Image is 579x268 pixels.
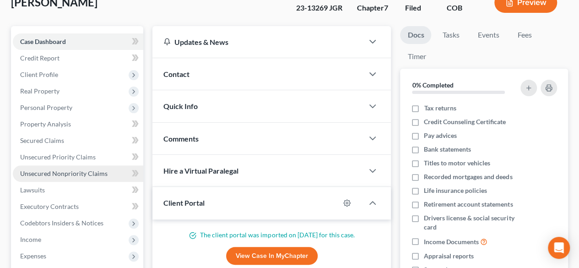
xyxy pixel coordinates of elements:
span: Appraisal reports [424,252,474,261]
a: Property Analysis [13,116,143,132]
a: Docs [400,26,431,44]
div: Filed [405,3,432,13]
div: Open Intercom Messenger [548,237,570,259]
span: Real Property [20,87,60,95]
p: The client portal was imported on [DATE] for this case. [163,230,380,240]
span: Quick Info [163,102,198,110]
span: Codebtors Insiders & Notices [20,219,103,227]
span: Unsecured Nonpriority Claims [20,170,108,177]
span: Credit Counseling Certificate [424,117,506,126]
span: Recorded mortgages and deeds [424,172,512,181]
span: Personal Property [20,104,72,111]
span: Case Dashboard [20,38,66,45]
a: Events [470,26,506,44]
a: Unsecured Priority Claims [13,149,143,165]
span: Income Documents [424,237,479,246]
span: Retirement account statements [424,200,513,209]
span: 7 [384,3,388,12]
a: Tasks [435,26,466,44]
a: Executory Contracts [13,198,143,215]
span: Titles to motor vehicles [424,159,490,168]
span: Income [20,235,41,243]
span: Expenses [20,252,46,260]
span: Comments [163,134,199,143]
a: Unsecured Nonpriority Claims [13,165,143,182]
a: Lawsuits [13,182,143,198]
a: Secured Claims [13,132,143,149]
span: Property Analysis [20,120,71,128]
a: Timer [400,48,433,66]
a: Fees [510,26,539,44]
span: Lawsuits [20,186,45,194]
span: Client Profile [20,71,58,78]
div: COB [447,3,480,13]
strong: 0% Completed [412,81,453,89]
span: Credit Report [20,54,60,62]
span: Drivers license & social security card [424,213,518,232]
div: 23-13269 JGR [296,3,342,13]
span: Executory Contracts [20,202,79,210]
span: Secured Claims [20,137,64,144]
span: Tax returns [424,104,456,113]
div: Chapter [357,3,390,13]
a: Credit Report [13,50,143,66]
span: Life insurance policies [424,186,487,195]
span: Pay advices [424,131,457,140]
span: Client Portal [163,198,205,207]
span: Hire a Virtual Paralegal [163,166,238,175]
a: View Case in MyChapter [226,247,318,265]
div: Updates & News [163,37,352,47]
span: Contact [163,70,189,78]
span: Bank statements [424,145,471,154]
a: Case Dashboard [13,33,143,50]
span: Unsecured Priority Claims [20,153,96,161]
